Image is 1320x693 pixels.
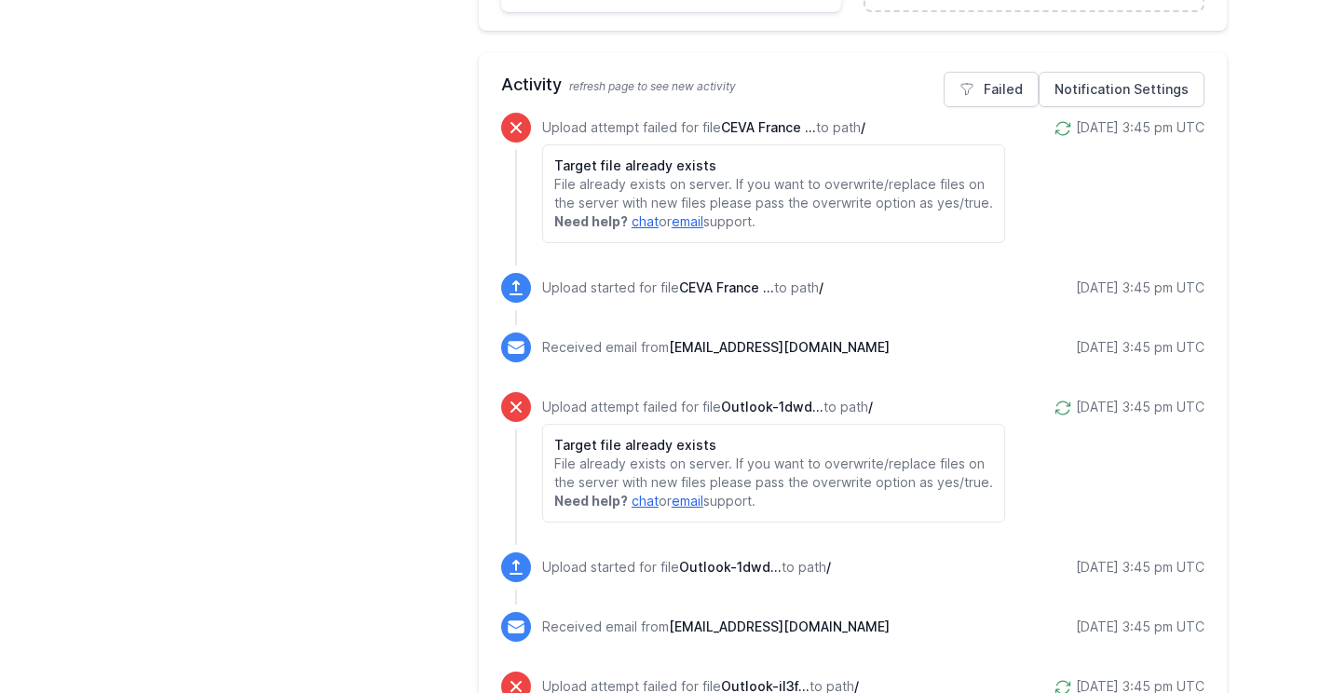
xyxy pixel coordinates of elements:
strong: Need help? [554,493,628,509]
a: email [672,493,703,509]
span: Outlook-1dwdz3zt.png [679,559,782,575]
p: or support. [554,212,993,231]
a: Notification Settings [1039,72,1204,107]
span: CEVA France Inventory Report Template 1.9 (29 SEPT 25).xlsm [721,119,816,135]
p: or support. [554,492,993,510]
span: / [826,559,831,575]
span: / [819,279,823,295]
div: [DATE] 3:45 pm UTC [1076,279,1204,297]
p: File already exists on server. If you want to overwrite/replace files on the server with new file... [554,175,993,212]
h6: Target file already exists [554,436,993,455]
span: / [861,119,865,135]
a: email [672,213,703,229]
div: [DATE] 3:45 pm UTC [1076,118,1204,137]
div: [DATE] 3:45 pm UTC [1076,558,1204,577]
a: chat [632,213,659,229]
p: Upload attempt failed for file to path [542,118,1005,137]
div: [DATE] 3:45 pm UTC [1076,398,1204,416]
h2: Activity [501,72,1204,98]
span: / [868,399,873,414]
h6: Target file already exists [554,156,993,175]
iframe: Drift Widget Chat Controller [1227,600,1298,671]
a: Failed [944,72,1039,107]
a: chat [632,493,659,509]
p: Upload started for file to path [542,558,831,577]
span: [EMAIL_ADDRESS][DOMAIN_NAME] [669,339,890,355]
div: [DATE] 3:45 pm UTC [1076,338,1204,357]
strong: Need help? [554,213,628,229]
p: Upload attempt failed for file to path [542,398,1005,416]
span: refresh page to see new activity [569,79,736,93]
p: File already exists on server. If you want to overwrite/replace files on the server with new file... [554,455,993,492]
span: Outlook-1dwdz3zt.png [721,399,823,414]
p: Received email from [542,618,890,636]
div: [DATE] 3:45 pm UTC [1076,618,1204,636]
p: Received email from [542,338,890,357]
p: Upload started for file to path [542,279,823,297]
span: [EMAIL_ADDRESS][DOMAIN_NAME] [669,618,890,634]
span: CEVA France Inventory Report Template 1.9 (29 SEPT 25).xlsm [679,279,774,295]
